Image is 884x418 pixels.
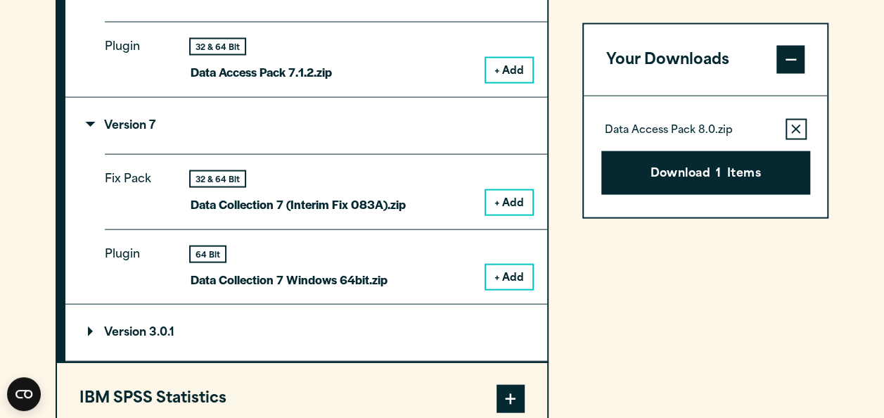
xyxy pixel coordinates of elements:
[65,305,547,361] summary: Version 3.0.1
[191,270,387,290] p: Data Collection 7 Windows 64bit.zip
[716,165,721,184] span: 1
[191,62,332,82] p: Data Access Pack 7.1.2.zip
[486,58,532,82] button: + Add
[584,24,828,96] button: Your Downloads
[486,191,532,215] button: + Add
[605,124,733,138] p: Data Access Pack 8.0.zip
[105,170,168,203] p: Fix Pack
[105,37,168,71] p: Plugin
[191,39,245,54] div: 32 & 64 Bit
[486,265,532,289] button: + Add
[584,96,828,217] div: Your Downloads
[191,247,225,262] div: 64 Bit
[601,151,810,195] button: Download1Items
[65,98,547,154] summary: Version 7
[7,377,41,411] button: Open CMP widget
[191,194,406,215] p: Data Collection 7 (Interim Fix 083A).zip
[105,245,168,279] p: Plugin
[191,172,245,186] div: 32 & 64 Bit
[88,327,174,338] p: Version 3.0.1
[88,120,155,132] p: Version 7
